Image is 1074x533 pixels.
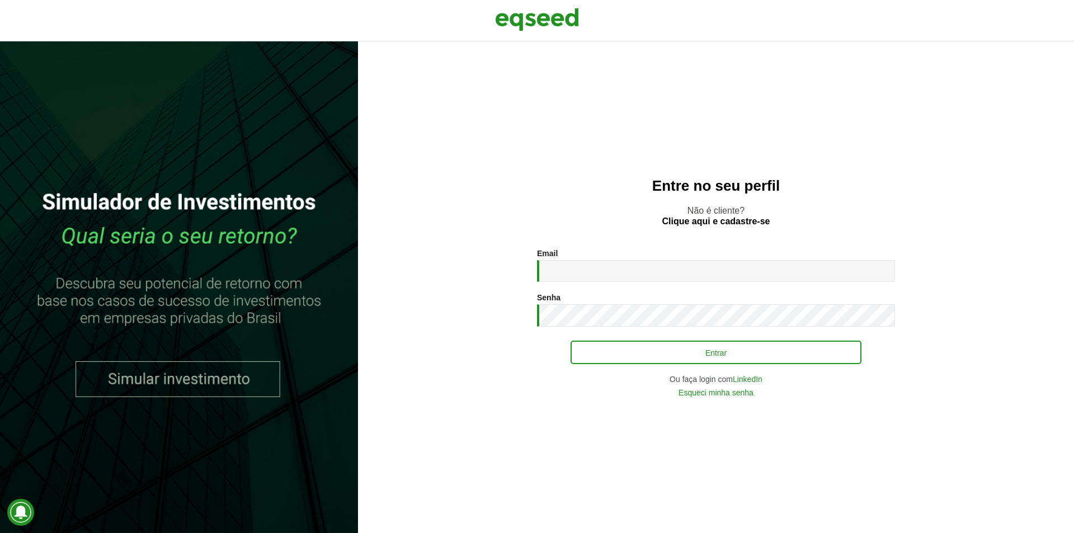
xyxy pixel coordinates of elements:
img: EqSeed Logo [495,6,579,34]
label: Senha [537,294,560,301]
div: Ou faça login com [537,375,895,383]
a: Esqueci minha senha [679,389,753,397]
a: LinkedIn [733,375,762,383]
p: Não é cliente? [380,205,1052,227]
label: Email [537,249,558,257]
h2: Entre no seu perfil [380,178,1052,194]
button: Entrar [571,341,861,364]
a: Clique aqui e cadastre-se [662,217,770,226]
